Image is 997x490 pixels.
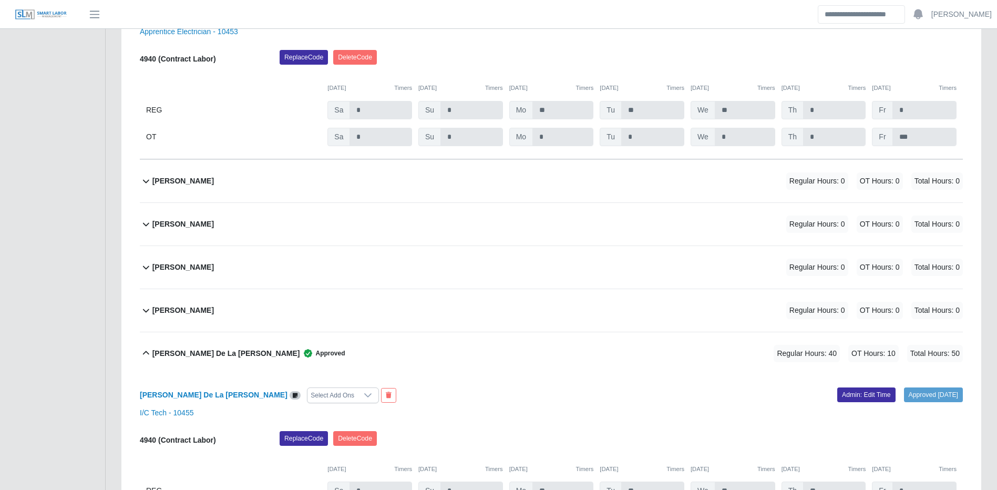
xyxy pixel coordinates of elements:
button: [PERSON_NAME] De La [PERSON_NAME] Approved Regular Hours: 40 OT Hours: 10 Total Hours: 50 [140,332,963,375]
span: We [691,101,715,119]
b: [PERSON_NAME] [152,262,214,273]
button: [PERSON_NAME] Regular Hours: 0 OT Hours: 0 Total Hours: 0 [140,289,963,332]
button: Timers [939,84,957,93]
button: Timers [666,84,684,93]
span: Su [418,101,441,119]
span: Approved [300,348,345,359]
span: Regular Hours: 0 [786,302,848,319]
input: Search [818,5,905,24]
span: OT Hours: 0 [857,172,903,190]
span: OT Hours: 0 [857,259,903,276]
span: Total Hours: 0 [911,259,963,276]
span: Mo [509,101,533,119]
span: Tu [600,128,622,146]
button: Timers [848,465,866,474]
a: Approved [DATE] [904,387,963,402]
span: Mo [509,128,533,146]
button: Timers [576,465,594,474]
div: [DATE] [509,465,594,474]
button: [PERSON_NAME] Regular Hours: 0 OT Hours: 0 Total Hours: 0 [140,160,963,202]
span: Total Hours: 0 [911,216,963,233]
span: Regular Hours: 0 [786,172,848,190]
b: 4940 (Contract Labor) [140,436,216,444]
button: Timers [757,465,775,474]
div: Select Add Ons [307,388,357,403]
button: DeleteCode [333,431,377,446]
button: ReplaceCode [280,431,328,446]
b: [PERSON_NAME] [152,219,214,230]
a: Admin: Edit Time [837,387,896,402]
span: Sa [327,128,350,146]
span: Tu [600,101,622,119]
button: [PERSON_NAME] Regular Hours: 0 OT Hours: 0 Total Hours: 0 [140,203,963,246]
button: Timers [576,84,594,93]
div: [DATE] [782,84,866,93]
button: Timers [939,465,957,474]
button: Timers [848,84,866,93]
span: Regular Hours: 40 [774,345,840,362]
a: I/C Tech - 10455 [140,409,193,417]
span: Total Hours: 0 [911,172,963,190]
button: ReplaceCode [280,50,328,65]
span: OT Hours: 0 [857,302,903,319]
span: Su [418,128,441,146]
span: Regular Hours: 0 [786,216,848,233]
a: Apprentice Electrician - 10453 [140,27,238,36]
div: REG [146,101,321,119]
button: End Worker & Remove from the Timesheet [381,388,396,403]
a: [PERSON_NAME] [931,9,992,20]
div: [DATE] [691,84,775,93]
span: Regular Hours: 0 [786,259,848,276]
b: 4940 (Contract Labor) [140,55,216,63]
button: Timers [485,465,503,474]
button: Timers [485,84,503,93]
div: OT [146,128,321,146]
div: [DATE] [418,465,503,474]
div: [DATE] [418,84,503,93]
span: OT Hours: 10 [848,345,899,362]
span: Th [782,128,804,146]
button: Timers [666,465,684,474]
div: [DATE] [872,84,957,93]
div: [DATE] [600,84,684,93]
div: [DATE] [509,84,594,93]
div: [DATE] [782,465,866,474]
img: SLM Logo [15,9,67,21]
span: Total Hours: 0 [911,302,963,319]
div: [DATE] [327,84,412,93]
span: OT Hours: 0 [857,216,903,233]
button: Timers [757,84,775,93]
a: [PERSON_NAME] De La [PERSON_NAME] [140,391,287,399]
span: Fr [872,101,892,119]
div: [DATE] [600,465,684,474]
div: [DATE] [327,465,412,474]
button: Timers [394,84,412,93]
b: [PERSON_NAME] [152,176,214,187]
span: Fr [872,128,892,146]
span: Sa [327,101,350,119]
b: [PERSON_NAME] De La [PERSON_NAME] [152,348,300,359]
span: Th [782,101,804,119]
div: [DATE] [872,465,957,474]
button: DeleteCode [333,50,377,65]
span: Total Hours: 50 [907,345,963,362]
button: Timers [394,465,412,474]
a: View/Edit Notes [290,391,301,399]
b: [PERSON_NAME] [152,305,214,316]
div: [DATE] [691,465,775,474]
button: [PERSON_NAME] Regular Hours: 0 OT Hours: 0 Total Hours: 0 [140,246,963,289]
span: We [691,128,715,146]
